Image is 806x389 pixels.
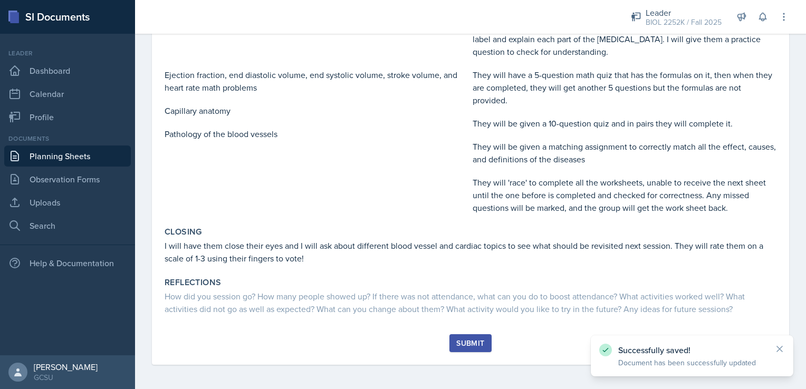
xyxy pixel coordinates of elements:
[4,106,131,128] a: Profile
[165,128,468,140] p: Pathology of the blood vessels
[473,69,776,106] p: They will have a 5-question math quiz that has the formulas on it, then when they are completed, ...
[165,290,776,315] div: How did you session go? How many people showed up? If there was not attendance, what can you do t...
[34,372,98,383] div: GCSU
[4,134,131,143] div: Documents
[456,339,484,347] div: Submit
[4,60,131,81] a: Dashboard
[4,192,131,213] a: Uploads
[618,357,766,368] p: Document has been successfully updated
[34,362,98,372] div: [PERSON_NAME]
[165,239,776,265] p: I will have them close their eyes and I will ask about different blood vessel and cardiac topics ...
[473,117,776,130] p: They will be given a 10-question quiz and in pairs they will complete it.
[4,252,131,274] div: Help & Documentation
[165,69,468,94] p: Ejection fraction, end diastolic volume, end systolic volume, stroke volume, and heart rate math ...
[473,140,776,166] p: They will be given a matching assignment to correctly match all the effect, causes, and definitio...
[4,215,131,236] a: Search
[473,176,776,214] p: They will 'race' to complete all the worksheets, unable to receive the next sheet until the one b...
[618,345,766,355] p: Successfully saved!
[165,277,221,288] label: Reflections
[646,17,722,28] div: BIOL 2252K / Fall 2025
[4,83,131,104] a: Calendar
[4,169,131,190] a: Observation Forms
[449,334,491,352] button: Submit
[646,6,722,19] div: Leader
[4,48,131,58] div: Leader
[165,104,468,117] p: Capillary anatomy
[4,145,131,167] a: Planning Sheets
[165,227,202,237] label: Closing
